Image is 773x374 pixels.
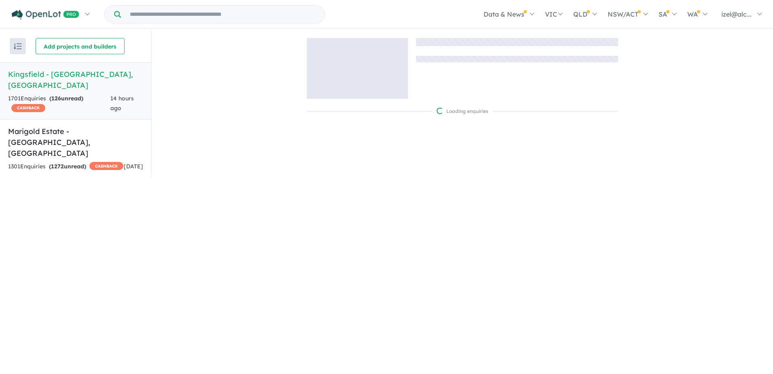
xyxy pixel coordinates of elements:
[8,69,143,91] h5: Kingsfield - [GEOGRAPHIC_DATA] , [GEOGRAPHIC_DATA]
[110,95,134,112] span: 14 hours ago
[437,107,488,115] div: Loading enquiries
[721,10,752,18] span: izel@alc...
[122,6,323,23] input: Try estate name, suburb, builder or developer
[11,104,45,112] span: CASHBACK
[49,163,86,170] strong: ( unread)
[8,94,110,113] div: 1701 Enquir ies
[89,162,123,170] span: CASHBACK
[51,95,61,102] span: 126
[124,163,143,170] span: [DATE]
[8,162,123,172] div: 1301 Enquir ies
[8,126,143,159] h5: Marigold Estate - [GEOGRAPHIC_DATA] , [GEOGRAPHIC_DATA]
[12,10,79,20] img: Openlot PRO Logo White
[36,38,125,54] button: Add projects and builders
[51,163,64,170] span: 1272
[49,95,83,102] strong: ( unread)
[14,43,22,49] img: sort.svg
